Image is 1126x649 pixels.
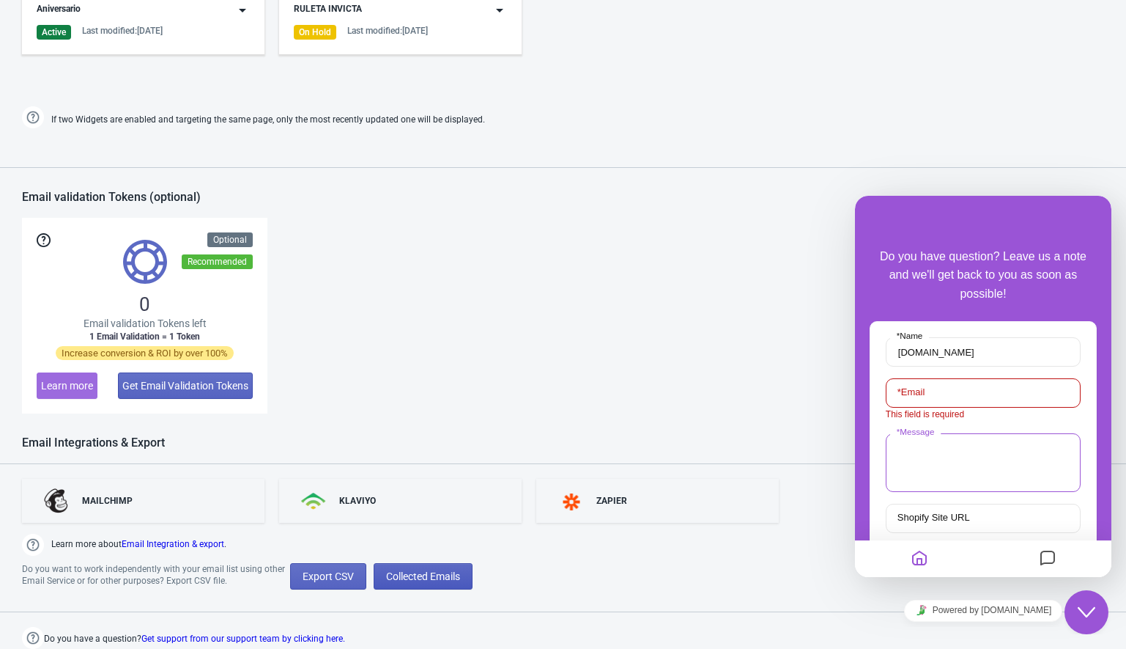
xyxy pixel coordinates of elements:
[596,495,627,507] div: ZAPIER
[123,240,167,284] img: tokens.svg
[374,563,473,590] button: Collected Emails
[1064,590,1111,634] iframe: chat widget
[558,494,585,510] img: zapier.svg
[41,380,93,392] span: Learn more
[182,254,253,269] div: Recommended
[492,3,507,18] img: dropdown.png
[84,316,207,331] span: Email validation Tokens left
[37,3,81,18] div: Aniversario
[207,232,253,247] div: Optional
[82,495,133,507] div: MAILCHIMP
[22,563,290,590] div: Do you want to work independently with your email list using other Email Service or for other pur...
[235,3,250,18] img: dropdown.png
[44,488,70,513] img: mailchimp.png
[855,594,1111,627] iframe: chat widget
[294,25,336,40] div: On Hold
[22,534,44,556] img: help.png
[122,539,224,549] a: Email Integration & export
[118,373,253,399] button: Get Email Validation Tokens
[51,108,485,132] span: If two Widgets are enabled and targeting the same page, only the most recently updated one will b...
[386,571,460,582] span: Collected Emails
[22,106,44,128] img: help.png
[22,627,44,649] img: help.png
[89,331,200,342] span: 1 Email Validation = 1 Token
[141,634,345,644] a: Get support from our support team by clicking here.
[339,495,376,507] div: KLAVIYO
[122,380,248,392] span: Get Email Validation Tokens
[37,373,97,399] button: Learn more
[301,493,327,510] img: klaviyo.png
[82,25,163,37] div: Last modified: [DATE]
[290,563,366,590] button: Export CSV
[51,538,226,556] span: Learn more about .
[139,293,150,316] span: 0
[56,346,234,360] span: Increase conversion & ROI by over 100%
[303,571,354,582] span: Export CSV
[294,3,362,18] div: RULETA INVICTA
[855,196,1111,577] iframe: chat widget
[37,25,71,40] div: Active
[347,25,428,37] div: Last modified: [DATE]
[44,630,345,648] span: Do you have a question?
